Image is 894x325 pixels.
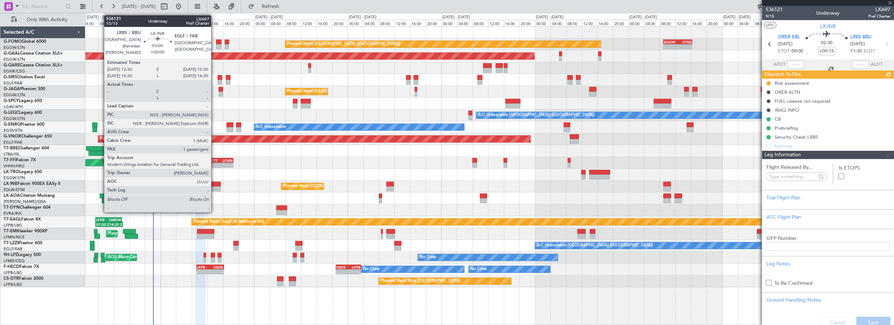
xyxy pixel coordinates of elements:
[4,170,42,174] a: LX-TROLegacy 650
[850,48,862,55] span: 11:30
[363,264,380,275] div: No Crew
[598,20,613,26] div: 16:00
[4,152,20,157] a: LTBA/ISL
[4,69,25,74] a: EGNR/CEG
[4,63,63,68] a: G-GARECessna Citation XLS+
[239,20,255,26] div: 20:00
[644,20,660,26] div: 04:00
[629,20,645,26] div: 00:00
[442,14,470,20] div: [DATE] - [DATE]
[82,20,98,26] div: 04:00
[4,277,19,281] span: CS-DTR
[332,20,348,26] div: 20:00
[4,158,16,162] span: T7-FFI
[4,205,51,210] a: T7-DYNChallenger 604
[778,34,800,41] span: ORER EBL
[4,205,20,210] span: T7-DYN
[820,23,836,30] span: LX-INB
[197,265,210,269] div: LFPB
[4,75,17,79] span: G-SIRS
[722,20,738,26] div: 00:00
[19,17,76,22] span: Only With Activity
[179,158,191,163] div: VHHH
[535,20,551,26] div: 00:00
[208,20,223,26] div: 12:00
[678,45,691,49] div: -
[4,282,22,287] a: LFPB/LBG
[766,13,783,19] span: 9/15
[209,158,221,163] div: UTTT
[4,40,22,44] span: G-FOMO
[766,6,783,13] span: 536121
[337,265,348,269] div: KBOS
[191,158,204,163] div: UTTT
[4,217,41,222] a: T7-EAGLFalcon 8X
[664,45,678,49] div: -
[4,241,42,245] a: T7-LZZIPraetor 600
[4,111,42,115] a: G-LEGCLegacy 600
[4,146,49,150] a: T7-BREChallenger 604
[850,34,871,41] span: LRBS BBU
[4,229,47,233] a: T7-EMIHawker 900XP
[4,223,22,228] a: LFPB/LBG
[4,235,25,240] a: LFMN/NCE
[4,158,36,162] a: T7-FFIFalcon 7X
[4,187,25,192] a: EDLW/DTM
[864,48,875,55] span: ELDT
[753,20,769,26] div: 08:00
[4,199,46,204] a: [PERSON_NAME]/QSA
[4,51,20,56] span: G-GAAL
[254,20,270,26] div: 00:00
[764,22,776,28] button: UTC
[162,14,189,20] div: [DATE] - [DATE]
[871,61,883,68] span: ALDT
[566,20,582,26] div: 08:00
[707,20,722,26] div: 20:00
[179,45,191,49] div: -
[4,258,24,264] a: LFMD/CEQ
[817,10,840,17] div: Underway
[114,20,129,26] div: 12:00
[488,20,504,26] div: 12:00
[108,252,165,263] div: AOG Maint Cannes (Mandelieu)
[723,14,751,20] div: [DATE] - [DATE]
[4,57,25,62] a: EGGW/LTN
[791,48,803,55] span: 09:00
[98,20,114,26] div: 08:00
[348,270,360,274] div: -
[209,163,221,167] div: -
[349,14,376,20] div: [DATE] - [DATE]
[4,111,19,115] span: G-LEGC
[287,86,400,97] div: Planned Maint [GEOGRAPHIC_DATA] ([GEOGRAPHIC_DATA])
[381,276,461,287] div: Planned Maint Nice ([GEOGRAPHIC_DATA])
[4,99,19,103] span: G-SPCY
[337,270,348,274] div: -
[4,175,25,181] a: EGGW/LTN
[4,128,23,133] a: EGSS/STN
[426,20,442,26] div: 20:00
[551,20,566,26] div: 04:00
[287,39,400,50] div: Planned Maint [GEOGRAPHIC_DATA] ([GEOGRAPHIC_DATA])
[223,20,239,26] div: 16:00
[4,51,63,56] a: G-GAALCessna Citation XLS+
[4,80,22,86] a: EGLF/FAB
[4,40,46,44] a: G-FOMOGlobal 6000
[100,134,213,144] div: Planned Maint [GEOGRAPHIC_DATA] ([GEOGRAPHIC_DATA])
[4,63,20,68] span: G-GARE
[778,41,793,48] span: [DATE]
[457,20,473,26] div: 04:00
[4,170,19,174] span: LX-TRO
[87,14,114,20] div: [DATE] - [DATE]
[129,20,145,26] div: 16:00
[161,20,176,26] div: 00:00
[395,20,410,26] div: 12:00
[504,20,520,26] div: 16:00
[582,20,598,26] div: 12:00
[192,20,208,26] div: 08:00
[630,14,657,20] div: [DATE] - [DATE]
[4,194,20,198] span: LX-AOA
[4,182,60,186] a: LX-INBFalcon 900EX EASy II
[167,40,179,44] div: KTEB
[4,265,39,269] a: F-HECDFalcon 7X
[379,20,395,26] div: 08:00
